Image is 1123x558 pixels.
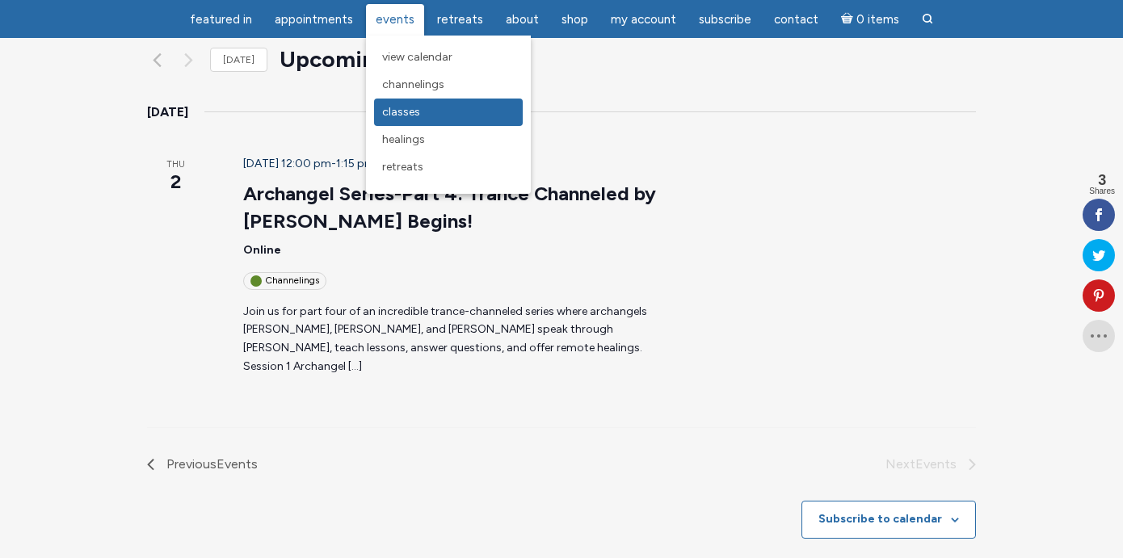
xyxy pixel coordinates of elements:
span: View Calendar [382,50,452,64]
a: About [496,4,549,36]
a: Appointments [265,4,363,36]
span: [DATE] 12:00 pm [243,157,331,170]
span: Shop [561,12,588,27]
button: Next Events [179,50,198,69]
span: 0 items [856,14,899,26]
span: Healings [382,132,425,146]
span: Contact [774,12,818,27]
span: Events [376,12,414,27]
span: Retreats [437,12,483,27]
span: About [506,12,539,27]
a: [DATE] [210,48,267,73]
i: Cart [841,12,856,27]
span: Classes [382,105,420,119]
span: 1:15 pm [336,157,375,170]
a: Contact [764,4,828,36]
p: Join us for part four of an incredible trance-channeled series where archangels [PERSON_NAME], [P... [243,303,662,376]
div: List of Events [147,102,976,376]
a: Cart0 items [831,2,909,36]
a: Shop [552,4,598,36]
span: 3 [1089,173,1115,187]
span: Thu [147,158,204,172]
a: Subscribe [689,4,761,36]
span: My Account [611,12,676,27]
a: Retreats [374,153,523,181]
span: featured in [190,12,252,27]
div: Channelings [243,272,326,289]
a: Classes [374,99,523,126]
a: My Account [601,4,686,36]
time: - [243,157,375,170]
span: Events [217,456,258,472]
button: Subscribe to calendar [818,512,942,526]
time: [DATE] [147,102,188,123]
a: Healings [374,126,523,153]
a: Retreats [427,4,493,36]
button: Upcoming [280,44,404,76]
span: Appointments [275,12,353,27]
a: Events [366,4,424,36]
a: featured in [180,4,262,36]
a: Channelings [374,71,523,99]
span: 2 [147,168,204,195]
a: Previous Events [147,454,258,475]
span: Previous [166,454,258,475]
a: View Calendar [374,44,523,71]
a: Previous Events [147,50,166,69]
a: Archangel Series-Part 4: Trance Channeled by [PERSON_NAME] Begins! [243,182,656,233]
span: Online [243,243,281,257]
span: Subscribe [699,12,751,27]
span: Shares [1089,187,1115,195]
span: Channelings [382,78,444,91]
span: Retreats [382,160,423,174]
span: Upcoming [280,44,389,76]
